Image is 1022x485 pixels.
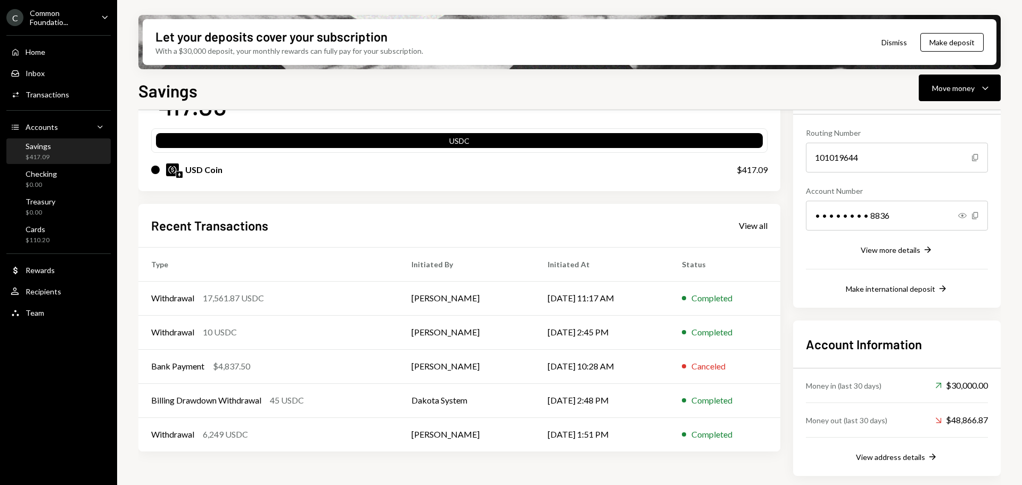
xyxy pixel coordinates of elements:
[6,138,111,164] a: Savings$417.09
[399,417,535,451] td: [PERSON_NAME]
[806,415,887,426] div: Money out (last 30 days)
[151,217,268,234] h2: Recent Transactions
[151,428,194,441] div: Withdrawal
[691,428,732,441] div: Completed
[156,135,763,150] div: USDC
[166,163,179,176] img: USDC
[919,75,1001,101] button: Move money
[920,33,984,52] button: Make deposit
[739,220,768,231] div: View all
[935,414,988,426] div: $48,866.87
[806,335,988,353] h2: Account Information
[155,28,388,45] div: Let your deposits cover your subscription
[26,69,45,78] div: Inbox
[739,219,768,231] a: View all
[669,247,780,281] th: Status
[26,142,51,151] div: Savings
[6,85,111,104] a: Transactions
[535,281,669,315] td: [DATE] 11:17 AM
[26,169,57,178] div: Checking
[932,83,975,94] div: Move money
[26,122,58,131] div: Accounts
[806,143,988,172] div: 101019644
[691,292,732,305] div: Completed
[6,260,111,280] a: Rewards
[399,349,535,383] td: [PERSON_NAME]
[270,394,304,407] div: 45 USDC
[856,453,925,462] div: View address details
[30,9,93,27] div: Common Foundatio...
[535,247,669,281] th: Initiated At
[26,180,57,190] div: $0.00
[6,221,111,247] a: Cards$110.20
[185,163,222,176] div: USD Coin
[935,379,988,392] div: $30,000.00
[861,245,920,254] div: View more details
[138,247,399,281] th: Type
[868,30,920,55] button: Dismiss
[399,383,535,417] td: Dakota System
[203,292,264,305] div: 17,561.87 USDC
[151,394,261,407] div: Billing Drawdown Withdrawal
[26,197,55,206] div: Treasury
[535,383,669,417] td: [DATE] 2:48 PM
[203,326,237,339] div: 10 USDC
[213,360,250,373] div: $4,837.50
[6,63,111,83] a: Inbox
[737,163,768,176] div: $417.09
[691,360,726,373] div: Canceled
[26,153,51,162] div: $417.09
[846,283,948,295] button: Make international deposit
[691,394,732,407] div: Completed
[26,208,55,217] div: $0.00
[399,247,535,281] th: Initiated By
[535,349,669,383] td: [DATE] 10:28 AM
[151,292,194,305] div: Withdrawal
[26,308,44,317] div: Team
[26,47,45,56] div: Home
[535,417,669,451] td: [DATE] 1:51 PM
[806,127,988,138] div: Routing Number
[138,80,197,101] h1: Savings
[26,266,55,275] div: Rewards
[6,9,23,26] div: C
[6,42,111,61] a: Home
[6,166,111,192] a: Checking$0.00
[399,315,535,349] td: [PERSON_NAME]
[26,225,50,234] div: Cards
[151,360,204,373] div: Bank Payment
[6,194,111,219] a: Treasury$0.00
[203,428,248,441] div: 6,249 USDC
[155,45,423,56] div: With a $30,000 deposit, your monthly rewards can fully pay for your subscription.
[26,287,61,296] div: Recipients
[176,171,183,178] img: ethereum-mainnet
[151,326,194,339] div: Withdrawal
[6,117,111,136] a: Accounts
[806,201,988,231] div: • • • • • • • • 8836
[26,90,69,99] div: Transactions
[806,380,881,391] div: Money in (last 30 days)
[856,451,938,463] button: View address details
[806,185,988,196] div: Account Number
[26,236,50,245] div: $110.20
[399,281,535,315] td: [PERSON_NAME]
[6,282,111,301] a: Recipients
[6,303,111,322] a: Team
[846,284,935,293] div: Make international deposit
[535,315,669,349] td: [DATE] 2:45 PM
[691,326,732,339] div: Completed
[861,244,933,256] button: View more details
